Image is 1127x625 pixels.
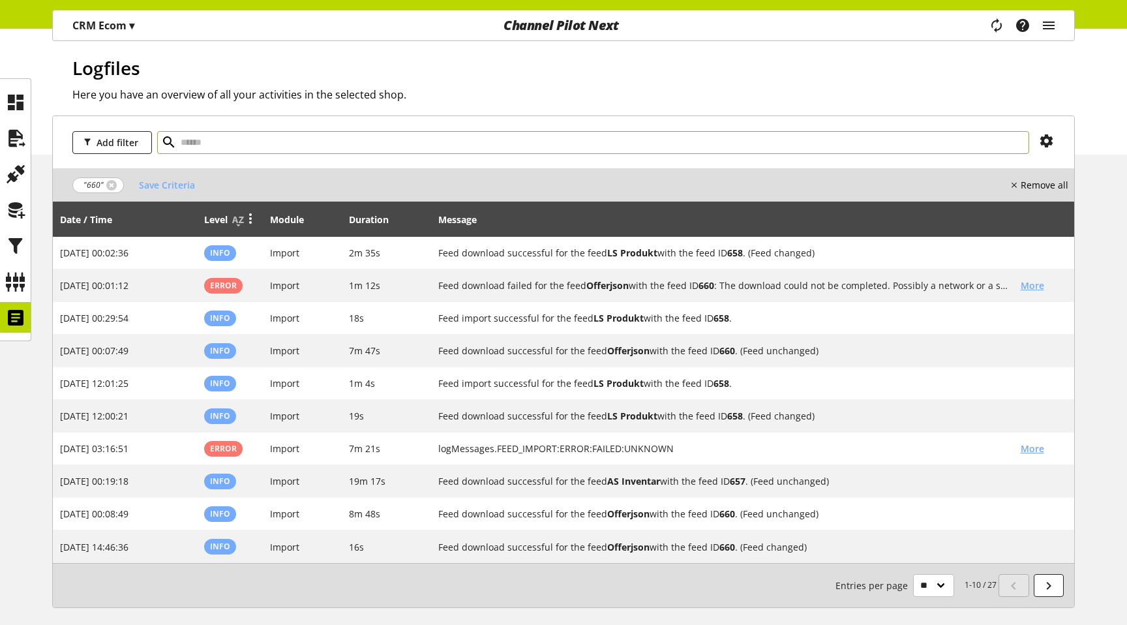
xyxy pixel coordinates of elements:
[714,377,729,389] b: 658
[607,247,657,259] b: LS Produkt
[349,442,380,455] span: 7m 21s
[730,475,745,487] b: 657
[719,541,735,553] b: 660
[210,280,237,291] span: Error
[270,475,299,487] span: Import
[349,541,364,553] span: 16s
[210,508,230,519] span: Info
[210,247,230,258] span: Info
[727,410,743,422] b: 658
[438,344,1044,358] h2: Feed download successful for the feed Offerjson with the feed ID 660. (Feed unchanged)
[719,508,735,520] b: 660
[270,377,299,389] span: Import
[1021,442,1044,455] span: More
[270,312,299,324] span: Import
[438,206,1068,232] div: Message
[349,410,364,422] span: 19s
[270,344,299,357] span: Import
[60,213,125,226] div: Date / Time
[60,475,128,487] span: [DATE] 00:19:18
[83,179,104,191] span: "660"
[129,174,205,196] button: Save Criteria
[607,508,650,520] b: Offerjson
[60,508,128,520] span: [DATE] 00:08:49
[60,442,128,455] span: [DATE] 03:16:51
[72,87,1075,102] h2: Here you have an overview of all your activities in the selected shop.
[139,178,195,192] span: Save Criteria
[438,246,1044,260] h2: Feed download successful for the feed LS Produkt with the feed ID 658. (Feed changed)
[204,213,241,226] div: Level
[349,213,402,226] div: Duration
[210,345,230,356] span: Info
[349,377,375,389] span: 1m 4s
[438,474,1044,488] h2: Feed download successful for the feed AS Inventar with the feed ID 657. (Feed unchanged)
[349,475,385,487] span: 19m 17s
[1011,274,1054,297] button: More
[210,476,230,487] span: Info
[727,247,743,259] b: 658
[1021,279,1044,292] span: More
[129,18,134,33] span: ▾
[607,475,660,487] b: AS Inventar
[97,136,138,149] span: Add filter
[270,410,299,422] span: Import
[270,442,299,455] span: Import
[438,279,1011,292] h2: Feed download failed for the feed Offerjson with the feed ID 660: The download could not be compl...
[349,279,380,292] span: 1m 12s
[270,213,317,226] div: Module
[270,247,299,259] span: Import
[438,540,1044,554] h2: Feed download successful for the feed Offerjson with the feed ID 660. (Feed changed)
[349,508,380,520] span: 8m 48s
[270,541,299,553] span: Import
[607,541,650,553] b: Offerjson
[719,344,735,357] b: 660
[714,312,729,324] b: 658
[594,377,644,389] b: LS Produkt
[586,279,629,292] b: Offerjson
[438,442,1011,455] h2: logMessages.FEED_IMPORT:ERROR:FAILED:UNKNOWN
[52,10,1075,41] nav: main navigation
[210,443,237,454] span: Error
[438,376,1044,390] h2: Feed import successful for the feed LS Produkt with the feed ID 658.
[835,579,913,592] span: Entries per page
[60,279,128,292] span: [DATE] 00:01:12
[72,131,152,154] button: Add filter
[1011,437,1054,460] button: More
[72,55,140,80] span: Logfiles
[438,507,1044,521] h2: Feed download successful for the feed Offerjson with the feed ID 660. (Feed unchanged)
[607,410,657,422] b: LS Produkt
[210,378,230,389] span: Info
[835,574,997,597] small: 1-10 / 27
[349,344,380,357] span: 7m 47s
[270,508,299,520] span: Import
[60,377,128,389] span: [DATE] 12:01:25
[270,279,299,292] span: Import
[210,410,230,421] span: Info
[72,18,134,33] p: CRM Ecom
[60,247,128,259] span: [DATE] 00:02:36
[1021,178,1068,192] nobr: Remove all
[594,312,644,324] b: LS Produkt
[210,541,230,552] span: Info
[60,410,128,422] span: [DATE] 12:00:21
[60,344,128,357] span: [DATE] 00:07:49
[699,279,714,292] b: 660
[438,409,1044,423] h2: Feed download successful for the feed LS Produkt with the feed ID 658. (Feed changed)
[349,312,364,324] span: 18s
[349,247,380,259] span: 2m 35s
[60,312,128,324] span: [DATE] 00:29:54
[607,344,650,357] b: Offerjson
[60,541,128,553] span: [DATE] 14:46:36
[438,311,1044,325] h2: Feed import successful for the feed LS Produkt with the feed ID 658.
[210,312,230,324] span: Info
